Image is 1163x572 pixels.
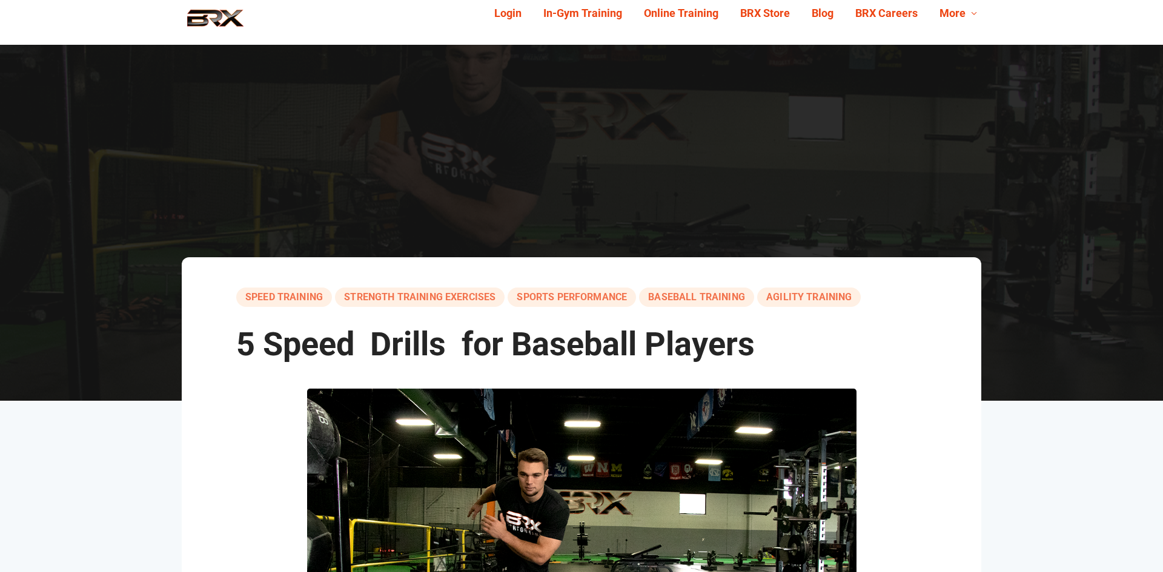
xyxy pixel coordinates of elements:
[532,4,633,23] a: In-Gym Training
[844,4,929,23] a: BRX Careers
[757,288,861,307] a: agility training
[335,288,505,307] a: strength training exercises
[474,4,988,23] div: Navigation Menu
[633,4,729,23] a: Online Training
[176,9,255,36] img: BRX Performance
[729,4,801,23] a: BRX Store
[929,4,988,23] a: More
[236,288,927,307] div: , , , ,
[639,288,754,307] a: baseball training
[483,4,532,23] a: Login
[236,288,332,307] a: speed training
[236,325,755,363] span: 5 Speed Drills for Baseball Players
[508,288,636,307] a: sports performance
[801,4,844,23] a: Blog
